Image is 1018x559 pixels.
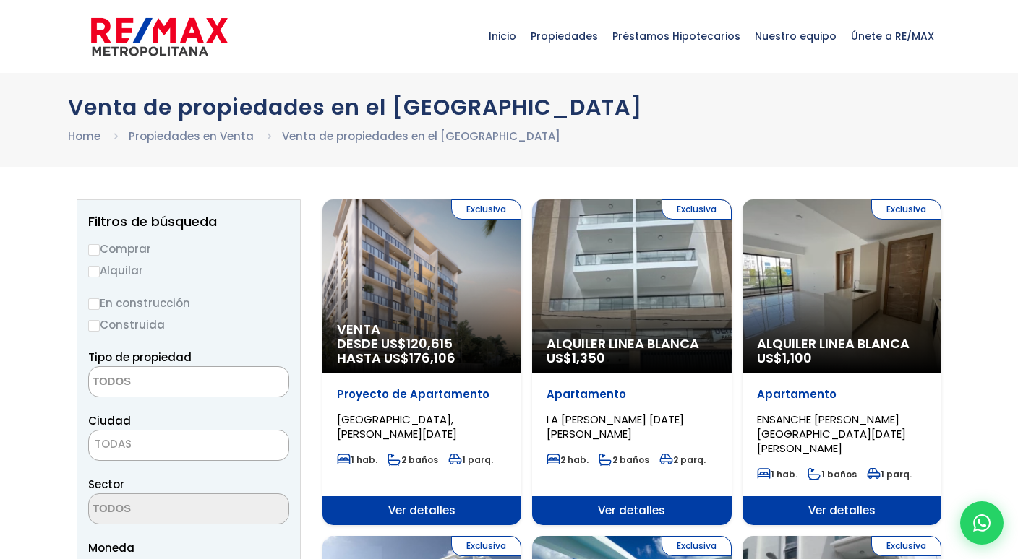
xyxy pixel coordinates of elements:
span: LA [PERSON_NAME] [DATE][PERSON_NAME] [547,412,684,441]
span: Ver detalles [743,496,941,525]
span: 2 baños [388,454,438,466]
span: Nuestro equipo [748,14,844,58]
a: Exclusiva Alquiler Linea Blanca US$1,100 Apartamento ENSANCHE [PERSON_NAME][GEOGRAPHIC_DATA][DATE... [743,199,941,525]
span: Propiedades [523,14,605,58]
span: TODAS [88,430,289,461]
p: Apartamento [757,387,927,402]
label: Construida [88,316,289,334]
textarea: Search [89,367,229,398]
span: Exclusiva [451,199,521,220]
span: Exclusiva [871,199,941,220]
span: Sector [88,477,124,492]
span: Tipo de propiedad [88,350,192,365]
span: 1 parq. [867,468,912,480]
span: 1 hab. [337,454,377,466]
span: 120,615 [406,334,453,352]
h2: Filtros de búsqueda [88,214,289,229]
span: Préstamos Hipotecarios [605,14,748,58]
span: HASTA US$ [337,351,507,365]
img: remax-metropolitana-logo [91,15,228,58]
input: En construcción [88,298,100,310]
span: Ver detalles [532,496,731,525]
span: 176,106 [409,349,455,367]
span: Únete a RE/MAX [844,14,941,58]
span: Venta [337,322,507,337]
span: Exclusiva [871,536,941,556]
span: 1,100 [782,349,812,367]
textarea: Search [89,494,229,525]
span: Ver detalles [322,496,521,525]
span: 1 baños [808,468,857,480]
span: Ciudad [88,413,131,428]
label: Comprar [88,240,289,258]
span: [GEOGRAPHIC_DATA], [PERSON_NAME][DATE] [337,412,457,441]
span: Moneda [88,539,289,557]
span: Alquiler Linea Blanca [547,337,717,351]
input: Comprar [88,244,100,256]
p: Proyecto de Apartamento [337,387,507,402]
span: 1 parq. [448,454,493,466]
h1: Venta de propiedades en el [GEOGRAPHIC_DATA] [68,95,950,120]
span: ENSANCHE [PERSON_NAME][GEOGRAPHIC_DATA][DATE][PERSON_NAME] [757,412,906,456]
span: Inicio [482,14,523,58]
a: Propiedades en Venta [129,129,254,144]
span: 2 parq. [659,454,706,466]
a: Exclusiva Alquiler Linea Blanca US$1,350 Apartamento LA [PERSON_NAME] [DATE][PERSON_NAME] 2 hab. ... [532,199,731,525]
span: 1 hab. [757,468,797,480]
li: Venta de propiedades en el [GEOGRAPHIC_DATA] [282,127,560,145]
label: En construcción [88,294,289,312]
span: 2 hab. [547,454,589,466]
span: TODAS [95,436,132,451]
span: US$ [757,349,812,367]
span: 2 baños [599,454,649,466]
span: DESDE US$ [337,337,507,365]
input: Alquilar [88,266,100,277]
input: Construida [88,320,100,331]
a: Exclusiva Venta DESDE US$120,615 HASTA US$176,106 Proyecto de Apartamento [GEOGRAPHIC_DATA], [PER... [322,199,521,525]
label: Alquilar [88,261,289,279]
span: Alquiler Linea Blanca [757,337,927,351]
span: US$ [547,349,605,367]
span: Exclusiva [662,199,732,220]
p: Apartamento [547,387,717,402]
span: 1,350 [572,349,605,367]
span: Exclusiva [451,536,521,556]
span: TODAS [89,434,288,454]
span: Exclusiva [662,536,732,556]
a: Home [68,129,100,144]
